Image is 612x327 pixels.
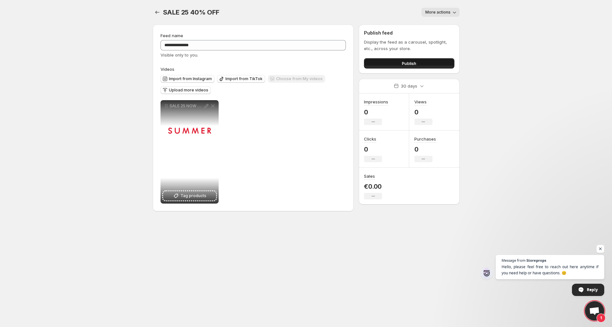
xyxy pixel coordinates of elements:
[502,258,525,262] span: Message from
[401,83,417,89] p: 30 days
[425,10,451,15] span: More actions
[526,258,546,262] span: Storeprops
[364,39,454,52] p: Display the feed as a carousel, spotlight, etc., across your store.
[364,173,375,179] h3: Sales
[414,99,427,105] h3: Views
[364,183,382,190] p: €0.00
[364,58,454,69] button: Publish
[364,99,388,105] h3: Impressions
[421,8,460,17] button: More actions
[364,136,376,142] h3: Clicks
[169,88,208,93] span: Upload more videos
[161,86,211,94] button: Upload more videos
[169,76,212,81] span: Import from Instagram
[153,8,162,17] button: Settings
[217,75,265,83] button: Import from TikTok
[225,76,263,81] span: Import from TikTok
[364,30,454,36] h2: Publish feed
[161,100,219,204] div: SALE 25 NOW 40 OFFTag products
[161,75,214,83] button: Import from Instagram
[364,145,382,153] p: 0
[181,193,206,199] span: Tag products
[364,108,388,116] p: 0
[414,145,436,153] p: 0
[587,284,598,295] span: Reply
[596,313,606,322] span: 1
[161,52,198,58] span: Visible only to you.
[402,60,416,67] span: Publish
[161,67,174,72] span: Videos
[502,264,598,276] span: Hello, please feel free to reach out here anytime if you need help or have questions. 😊
[163,8,219,16] span: SALE 25 40% OFF
[414,136,436,142] h3: Purchases
[170,103,203,109] p: SALE 25 NOW 40 OFF
[161,33,183,38] span: Feed name
[585,301,604,321] a: Open chat
[163,191,216,200] button: Tag products
[414,108,432,116] p: 0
